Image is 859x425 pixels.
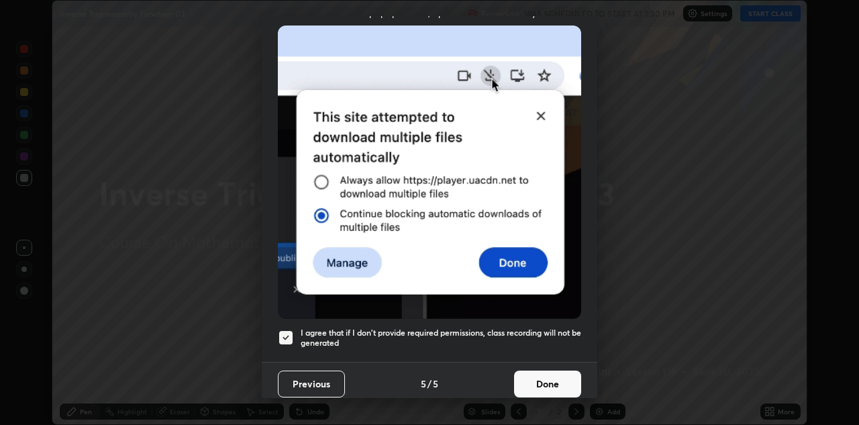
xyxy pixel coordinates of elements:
h4: 5 [421,377,426,391]
h5: I agree that if I don't provide required permissions, class recording will not be generated [301,328,581,348]
button: Done [514,371,581,397]
h4: 5 [433,377,438,391]
button: Previous [278,371,345,397]
img: downloads-permission-blocked.gif [278,26,581,319]
h4: / [427,377,432,391]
